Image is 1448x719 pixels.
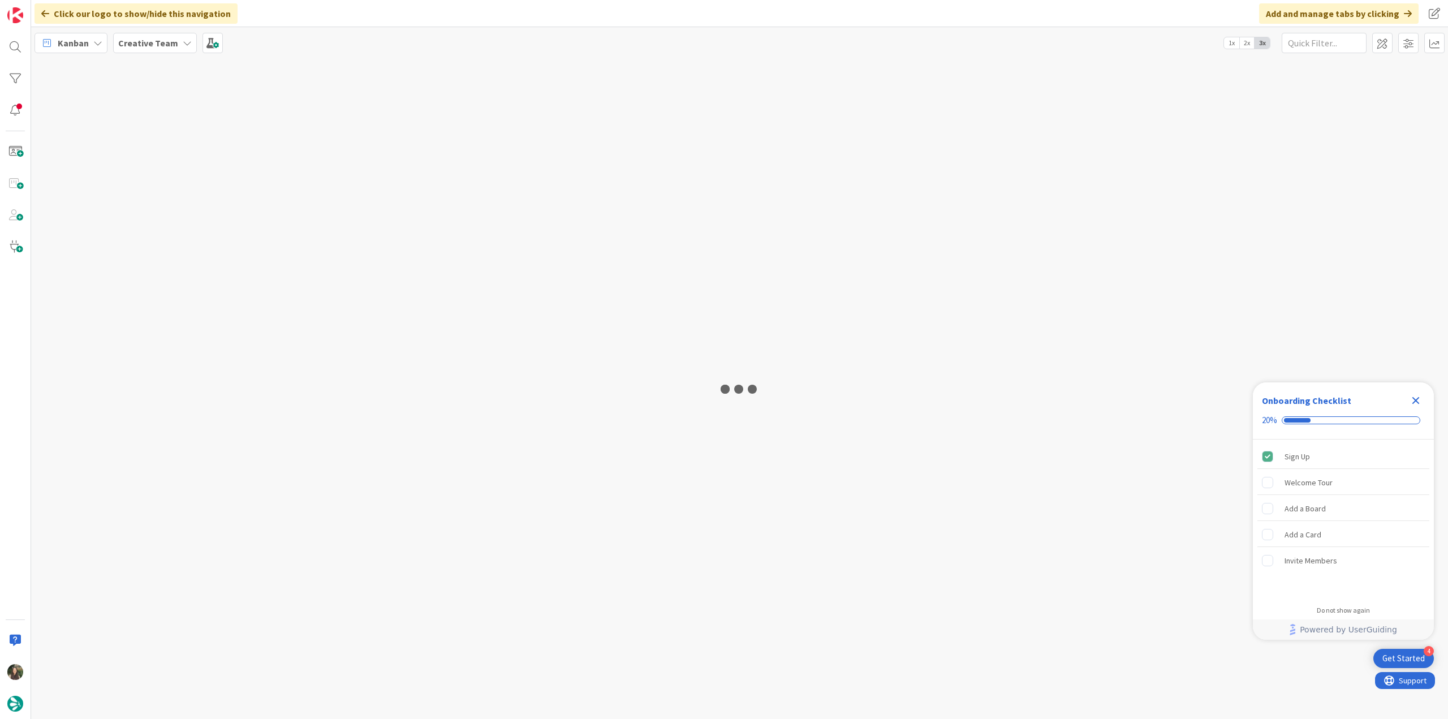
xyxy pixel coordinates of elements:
img: avatar [7,696,23,712]
div: Do not show again [1317,606,1370,615]
div: 4 [1424,646,1434,656]
div: Checklist Container [1253,382,1434,640]
div: Invite Members [1285,554,1337,567]
div: Sign Up [1285,450,1310,463]
div: Open Get Started checklist, remaining modules: 4 [1373,649,1434,668]
div: Click our logo to show/hide this navigation [35,3,238,24]
div: Invite Members is incomplete. [1257,548,1429,573]
div: 20% [1262,415,1277,425]
div: Checklist items [1253,440,1434,599]
div: Add a Card [1285,528,1321,541]
div: Add a Board [1285,502,1326,515]
span: 1x [1224,37,1239,49]
div: Get Started [1382,653,1425,664]
img: Visit kanbanzone.com [7,7,23,23]
span: 2x [1239,37,1255,49]
img: IG [7,664,23,680]
div: Checklist progress: 20% [1262,415,1425,425]
span: Kanban [58,36,89,50]
div: Welcome Tour is incomplete. [1257,470,1429,495]
div: Add and manage tabs by clicking [1259,3,1419,24]
div: Add a Board is incomplete. [1257,496,1429,521]
div: Footer [1253,619,1434,640]
span: Support [24,2,51,15]
div: Sign Up is complete. [1257,444,1429,469]
span: 3x [1255,37,1270,49]
div: Add a Card is incomplete. [1257,522,1429,547]
a: Powered by UserGuiding [1259,619,1428,640]
b: Creative Team [118,37,178,49]
input: Quick Filter... [1282,33,1367,53]
div: Welcome Tour [1285,476,1333,489]
div: Close Checklist [1407,391,1425,410]
div: Onboarding Checklist [1262,394,1351,407]
span: Powered by UserGuiding [1300,623,1397,636]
